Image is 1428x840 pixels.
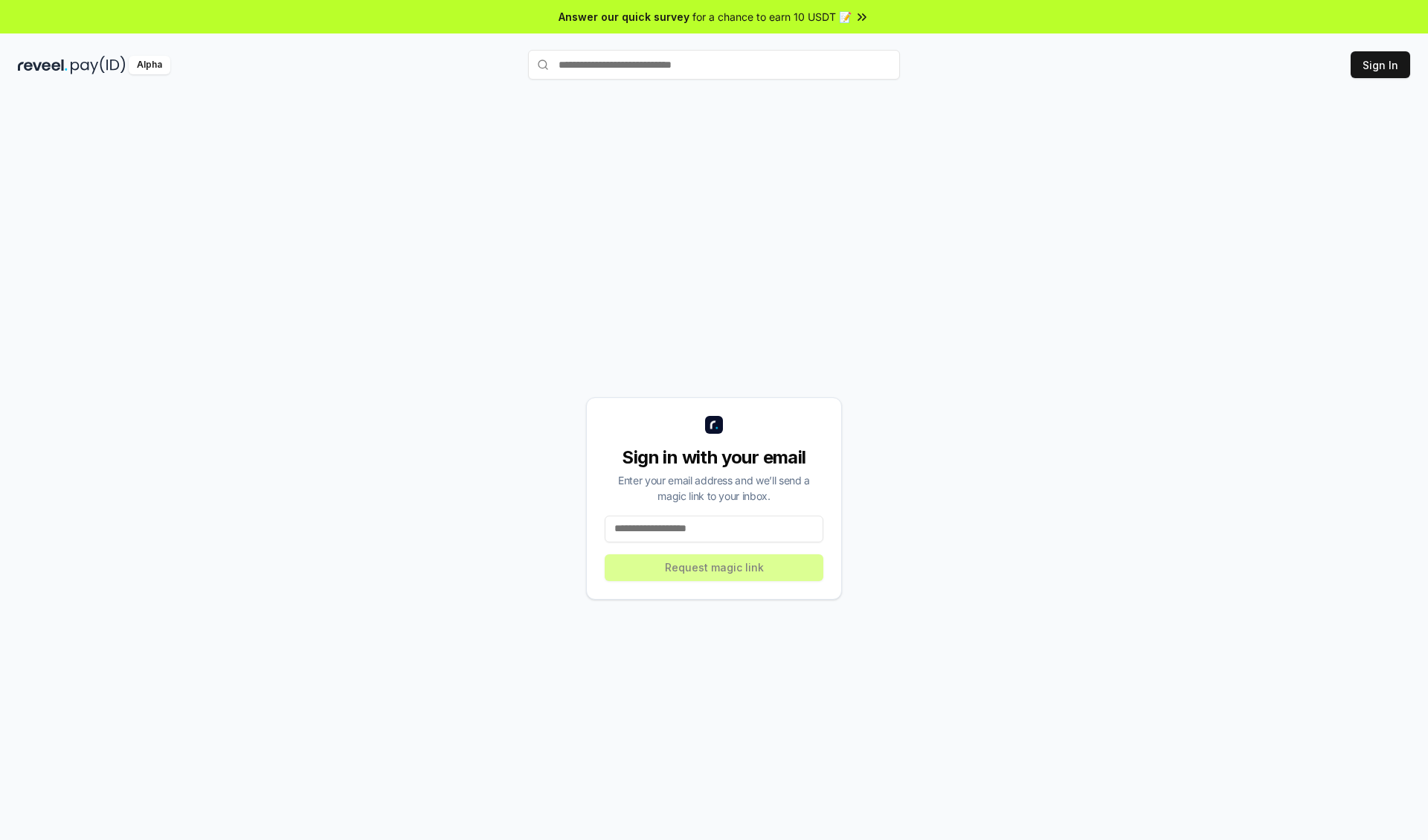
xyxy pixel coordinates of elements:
span: Answer our quick survey [559,9,689,25]
img: reveel_dark [18,56,68,74]
img: logo_small [705,416,723,434]
img: pay_id [71,56,126,74]
div: Enter your email address and we’ll send a magic link to your inbox. [605,472,823,504]
div: Alpha [129,56,170,74]
div: Sign in with your email [605,446,823,469]
button: Sign In [1351,51,1410,78]
span: for a chance to earn 10 USDT 📝 [692,9,852,25]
